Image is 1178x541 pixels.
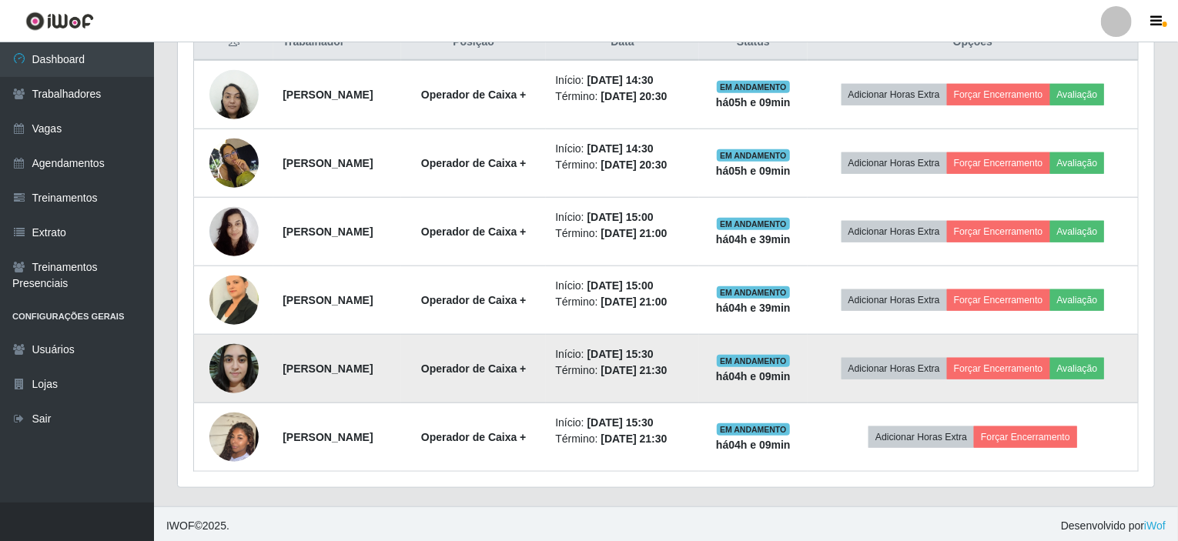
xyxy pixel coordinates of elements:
[601,364,667,376] time: [DATE] 21:30
[283,88,373,101] strong: [PERSON_NAME]
[421,294,527,306] strong: Operador de Caixa +
[421,362,527,375] strong: Operador de Caixa +
[587,348,654,360] time: [DATE] 15:30
[555,431,689,447] li: Término:
[1050,152,1105,174] button: Avaliação
[601,90,667,102] time: [DATE] 20:30
[555,209,689,225] li: Início:
[601,296,667,308] time: [DATE] 21:00
[1050,358,1105,379] button: Avaliação
[421,431,527,443] strong: Operador de Caixa +
[555,294,689,310] li: Término:
[421,225,527,238] strong: Operador de Caixa +
[1144,519,1166,532] a: iWof
[587,279,654,292] time: [DATE] 15:00
[283,157,373,169] strong: [PERSON_NAME]
[587,211,654,223] time: [DATE] 15:00
[717,218,790,230] span: EM ANDAMENTO
[166,518,229,534] span: © 2025 .
[555,88,689,105] li: Término:
[555,72,689,88] li: Início:
[947,221,1050,242] button: Forçar Encerramento
[209,199,259,264] img: 1678303109366.jpeg
[587,74,654,86] time: [DATE] 14:30
[166,519,195,532] span: IWOF
[601,227,667,239] time: [DATE] 21:00
[716,233,791,245] strong: há 04 h e 39 min
[587,142,654,155] time: [DATE] 14:30
[209,130,259,195] img: 1743002298246.jpeg
[842,289,947,311] button: Adicionar Horas Extra
[947,358,1050,379] button: Forçar Encerramento
[716,302,791,314] strong: há 04 h e 39 min
[283,225,373,238] strong: [PERSON_NAME]
[1050,289,1105,311] button: Avaliação
[601,159,667,171] time: [DATE] 20:30
[974,426,1077,448] button: Forçar Encerramento
[283,362,373,375] strong: [PERSON_NAME]
[601,432,667,445] time: [DATE] 21:30
[716,165,791,177] strong: há 05 h e 09 min
[555,225,689,242] li: Término:
[209,393,259,481] img: 1745635313698.jpeg
[947,84,1050,105] button: Forçar Encerramento
[717,81,790,93] span: EM ANDAMENTO
[25,12,94,31] img: CoreUI Logo
[555,141,689,157] li: Início:
[209,267,259,332] img: 1730387044768.jpeg
[716,96,791,109] strong: há 05 h e 09 min
[555,362,689,379] li: Término:
[947,289,1050,311] button: Forçar Encerramento
[1061,518,1166,534] span: Desenvolvido por
[421,157,527,169] strong: Operador de Caixa +
[842,221,947,242] button: Adicionar Horas Extra
[555,415,689,431] li: Início:
[555,157,689,173] li: Término:
[842,358,947,379] button: Adicionar Horas Extra
[587,416,654,429] time: [DATE] 15:30
[421,88,527,101] strong: Operador de Caixa +
[555,346,689,362] li: Início:
[283,294,373,306] strong: [PERSON_NAME]
[1050,84,1105,105] button: Avaliação
[717,149,790,162] span: EM ANDAMENTO
[868,426,974,448] button: Adicionar Horas Extra
[555,278,689,294] li: Início:
[947,152,1050,174] button: Forçar Encerramento
[209,336,259,401] img: 1742177535475.jpeg
[1050,221,1105,242] button: Avaliação
[209,62,259,127] img: 1696952889057.jpeg
[717,355,790,367] span: EM ANDAMENTO
[842,84,947,105] button: Adicionar Horas Extra
[717,423,790,436] span: EM ANDAMENTO
[283,431,373,443] strong: [PERSON_NAME]
[842,152,947,174] button: Adicionar Horas Extra
[716,370,791,382] strong: há 04 h e 09 min
[717,286,790,299] span: EM ANDAMENTO
[716,439,791,451] strong: há 04 h e 09 min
